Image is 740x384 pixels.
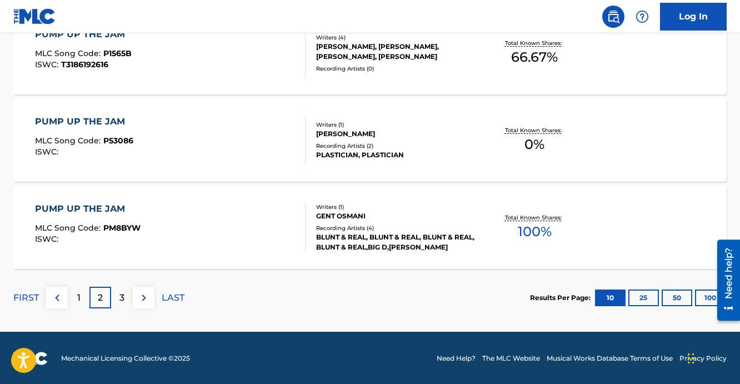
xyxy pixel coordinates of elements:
[316,203,475,211] div: Writers ( 1 )
[13,8,56,24] img: MLC Logo
[98,291,103,305] p: 2
[162,291,184,305] p: LAST
[316,211,475,221] div: GENT OSMANI
[437,353,476,363] a: Need Help?
[61,59,108,69] span: T3186192616
[602,6,624,28] a: Public Search
[103,136,133,146] span: P53086
[688,342,694,375] div: Drag
[316,33,475,42] div: Writers ( 4 )
[13,186,727,269] a: PUMP UP THE JAMMLC Song Code:PM8BYWISWC:Writers (1)GENT OSMANIRecording Artists (4)BLUNT & REAL, ...
[35,202,141,216] div: PUMP UP THE JAM
[13,291,39,305] p: FIRST
[628,290,659,306] button: 25
[607,10,620,23] img: search
[709,235,740,325] iframe: Resource Center
[505,213,564,222] p: Total Known Shares:
[679,353,727,363] a: Privacy Policy
[119,291,124,305] p: 3
[35,136,103,146] span: MLC Song Code :
[35,147,61,157] span: ISWC :
[530,293,593,303] p: Results Per Page:
[35,223,103,233] span: MLC Song Code :
[77,291,81,305] p: 1
[316,129,475,139] div: [PERSON_NAME]
[35,234,61,244] span: ISWC :
[316,142,475,150] div: Recording Artists ( 2 )
[511,47,558,67] span: 66.67 %
[505,39,564,47] p: Total Known Shares:
[13,11,727,94] a: PUMP UP THE JAMMLC Song Code:P1565BISWC:T3186192616Writers (4)[PERSON_NAME], [PERSON_NAME], [PERS...
[684,331,740,384] iframe: Chat Widget
[636,10,649,23] img: help
[35,115,133,128] div: PUMP UP THE JAM
[35,48,103,58] span: MLC Song Code :
[35,59,61,69] span: ISWC :
[35,28,132,41] div: PUMP UP THE JAM
[13,352,48,365] img: logo
[103,223,141,233] span: PM8BYW
[51,291,64,305] img: left
[103,48,132,58] span: P1565B
[316,150,475,160] div: PLASTICIAN, PLASTICIAN
[547,353,673,363] a: Musical Works Database Terms of Use
[695,290,726,306] button: 100
[595,290,626,306] button: 10
[518,222,552,242] span: 100 %
[316,232,475,252] div: BLUNT & REAL, BLUNT & REAL, BLUNT & REAL, BLUNT & REAL,BIG D,[PERSON_NAME]
[316,64,475,73] div: Recording Artists ( 0 )
[61,353,190,363] span: Mechanical Licensing Collective © 2025
[662,290,692,306] button: 50
[660,3,727,31] a: Log In
[482,353,540,363] a: The MLC Website
[13,98,727,182] a: PUMP UP THE JAMMLC Song Code:P53086ISWC:Writers (1)[PERSON_NAME]Recording Artists (2)PLASTICIAN, ...
[631,6,653,28] div: Help
[316,42,475,62] div: [PERSON_NAME], [PERSON_NAME], [PERSON_NAME], [PERSON_NAME]
[524,134,544,154] span: 0 %
[137,291,151,305] img: right
[316,121,475,129] div: Writers ( 1 )
[505,126,564,134] p: Total Known Shares:
[316,224,475,232] div: Recording Artists ( 4 )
